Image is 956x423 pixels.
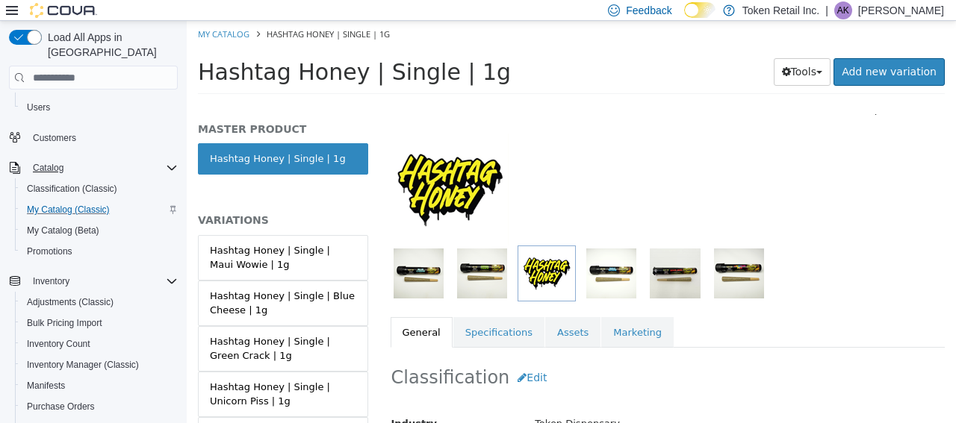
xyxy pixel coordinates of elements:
span: Bulk Pricing Import [27,317,102,329]
button: Adjustments (Classic) [15,292,184,313]
button: Purchase Orders [15,396,184,417]
span: Adjustments (Classic) [27,296,114,308]
span: Classification (Classic) [21,180,178,198]
button: Manifests [15,375,184,396]
span: Customers [33,132,76,144]
a: My Catalog (Classic) [21,201,116,219]
img: Cova [30,3,97,18]
span: Inventory Count [27,338,90,350]
span: Inventory Count [21,335,178,353]
div: Hashtag Honey | Single | Unicorn Piss | 1g [23,359,170,388]
button: Inventory [3,271,184,292]
span: Industry [205,397,251,408]
p: Token Retail Inc. [742,1,820,19]
a: Bulk Pricing Import [21,314,108,332]
span: Manifests [21,377,178,395]
span: Purchase Orders [27,401,95,413]
a: Promotions [21,242,78,260]
button: Inventory Count [15,333,184,354]
span: Inventory Manager (Classic) [21,356,178,374]
p: [PERSON_NAME] [858,1,944,19]
a: Customers [27,129,82,147]
span: Users [21,98,178,116]
a: My Catalog [11,7,63,19]
a: Users [21,98,56,116]
input: Dark Mode [684,2,716,18]
span: Customers [27,128,178,147]
a: Specifications [267,296,358,328]
div: Ashish Kapoor [834,1,852,19]
button: Promotions [15,241,184,262]
span: Catalog [27,159,178,177]
button: Customers [3,127,184,148]
button: Users [15,97,184,118]
span: Purchase Orders [21,398,178,416]
span: Promotions [21,242,178,260]
span: My Catalog (Classic) [21,201,178,219]
a: Classification (Classic) [21,180,123,198]
span: My Catalog (Beta) [21,222,178,239]
span: My Catalog (Classic) [27,204,110,216]
button: Bulk Pricing Import [15,313,184,333]
span: Load All Apps in [GEOGRAPHIC_DATA] [42,30,178,60]
span: Dark Mode [684,18,685,19]
a: Add new variation [647,37,758,65]
span: Inventory [27,272,178,290]
span: Last Updated: [657,83,725,94]
p: | [825,1,828,19]
button: Inventory [27,272,75,290]
span: Promotions [27,245,72,257]
button: Edit [323,343,368,371]
span: Inventory [33,275,69,287]
button: Inventory Manager (Classic) [15,354,184,375]
span: Feedback [626,3,671,18]
a: Assets [358,296,414,328]
span: Bulk Pricing Import [21,314,178,332]
span: Users [27,101,50,113]
span: Catalog [33,162,63,174]
span: AK [837,1,849,19]
a: My Catalog (Beta) [21,222,105,239]
span: Manifests [27,380,65,392]
h2: Classification [205,343,758,371]
span: [DATE] [725,83,758,94]
a: Inventory Count [21,335,96,353]
div: Token Dispensary [337,390,769,416]
span: Hashtag Honey | Single | 1g [11,38,324,64]
span: Classification (Classic) [27,183,117,195]
span: My Catalog (Beta) [27,225,99,236]
span: Hashtag Honey | Single | 1g [80,7,203,19]
span: Adjustments (Classic) [21,293,178,311]
button: Tools [587,37,645,65]
h5: VARIATIONS [11,192,181,206]
button: Catalog [27,159,69,177]
span: Inventory Manager (Classic) [27,359,139,371]
button: Classification (Classic) [15,178,184,199]
div: Hashtag Honey | Single | Green Crack | 1g [23,313,170,342]
div: Hashtag Honey | Single | Blue Cheese | 1g [23,268,170,297]
div: Hashtag Honey | Single | Maui Wowie | 1g [23,222,170,251]
a: Adjustments (Classic) [21,293,119,311]
a: Inventory Manager (Classic) [21,356,145,374]
button: My Catalog (Classic) [15,199,184,220]
button: My Catalog (Beta) [15,220,184,241]
img: 150 [204,113,322,225]
a: Hashtag Honey | Single | 1g [11,122,181,154]
button: Catalog [3,157,184,178]
a: Purchase Orders [21,398,101,416]
a: Manifests [21,377,71,395]
a: General [204,296,266,328]
h5: MASTER PRODUCT [11,101,181,115]
a: Marketing [415,296,487,328]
